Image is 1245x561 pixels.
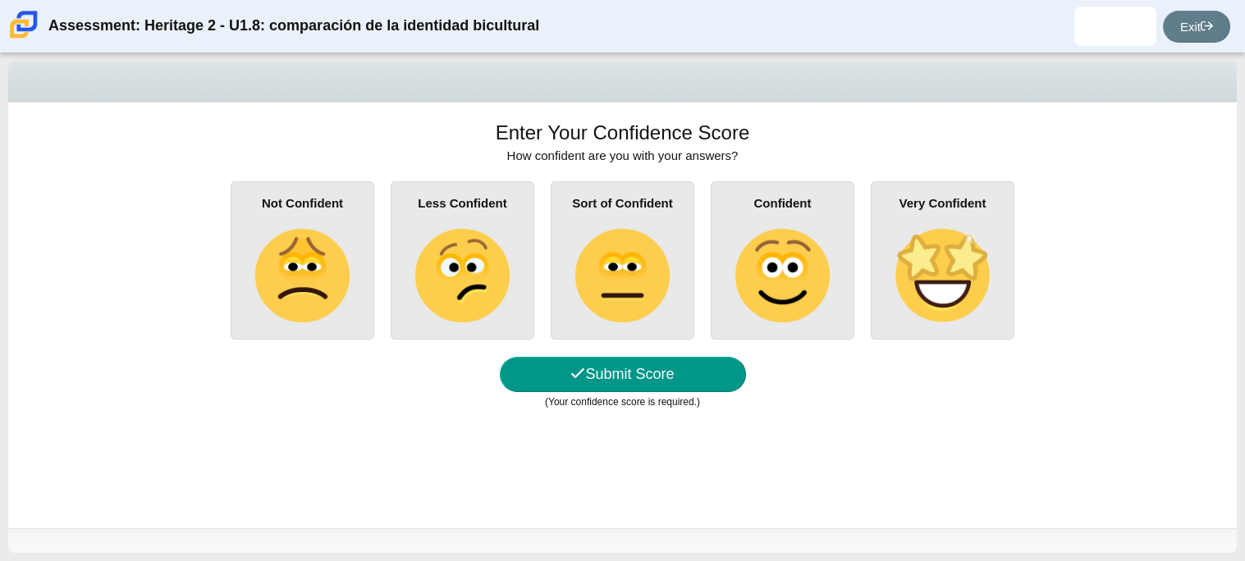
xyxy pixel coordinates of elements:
[507,148,739,162] span: How confident are you with your answers?
[262,196,343,210] b: Not Confident
[1102,13,1128,39] img: britani.morenosanc.XD5RIV
[48,7,539,46] div: Assessment: Heritage 2 - U1.8: comparación de la identidad bicultural
[500,357,746,392] button: Submit Score
[735,229,829,322] img: slightly-smiling-face.png
[496,119,750,147] h1: Enter Your Confidence Score
[754,196,812,210] b: Confident
[7,30,41,44] a: Carmen School of Science & Technology
[899,196,986,210] b: Very Confident
[545,396,700,408] small: (Your confidence score is required.)
[572,196,672,210] b: Sort of Confident
[255,229,349,322] img: slightly-frowning-face.png
[575,229,669,322] img: neutral-face.png
[1163,11,1230,43] a: Exit
[7,7,41,42] img: Carmen School of Science & Technology
[895,229,989,322] img: star-struck-face.png
[415,229,509,322] img: confused-face.png
[418,196,506,210] b: Less Confident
